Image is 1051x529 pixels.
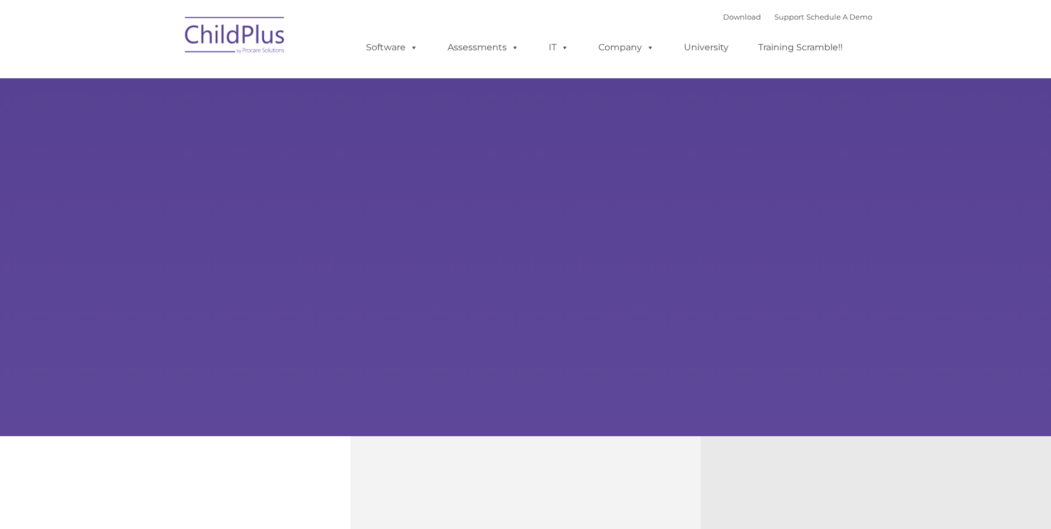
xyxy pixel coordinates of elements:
a: Download [723,12,761,21]
a: University [673,36,740,59]
a: Software [355,36,429,59]
a: Company [587,36,665,59]
a: Assessments [436,36,530,59]
a: Training Scramble!! [747,36,854,59]
a: IT [538,36,580,59]
font: | [723,12,872,21]
a: Support [774,12,804,21]
img: ChildPlus by Procare Solutions [179,9,291,65]
a: Schedule A Demo [806,12,872,21]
